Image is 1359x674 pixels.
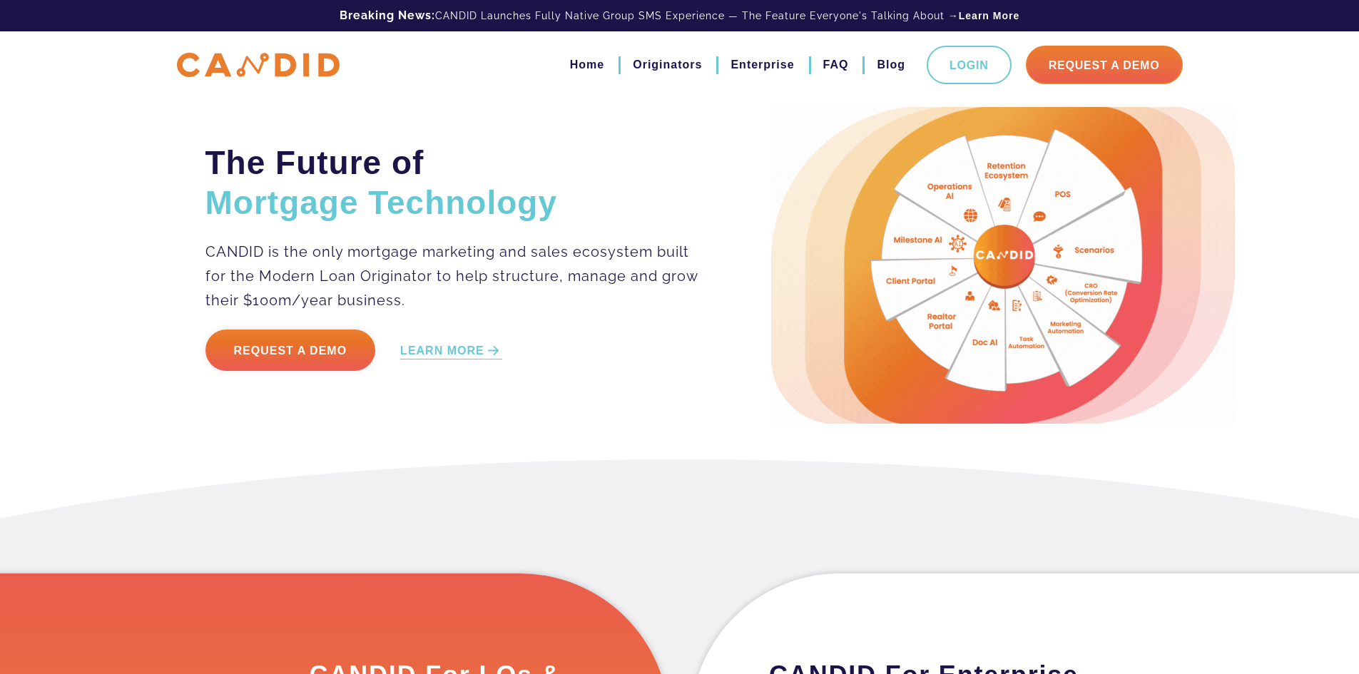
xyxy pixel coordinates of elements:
[205,143,700,223] h2: The Future of
[400,343,502,359] a: LEARN MORE
[877,53,905,77] a: Blog
[927,46,1012,84] a: Login
[570,53,604,77] a: Home
[205,184,558,221] span: Mortgage Technology
[731,53,794,77] a: Enterprise
[205,330,376,371] a: Request a Demo
[959,9,1019,23] a: Learn More
[340,9,435,22] b: Breaking News:
[771,107,1235,424] img: Candid Hero Image
[205,240,700,312] p: CANDID is the only mortgage marketing and sales ecosystem built for the Modern Loan Originator to...
[1026,46,1183,84] a: Request A Demo
[177,53,340,78] img: CANDID APP
[823,53,849,77] a: FAQ
[633,53,702,77] a: Originators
